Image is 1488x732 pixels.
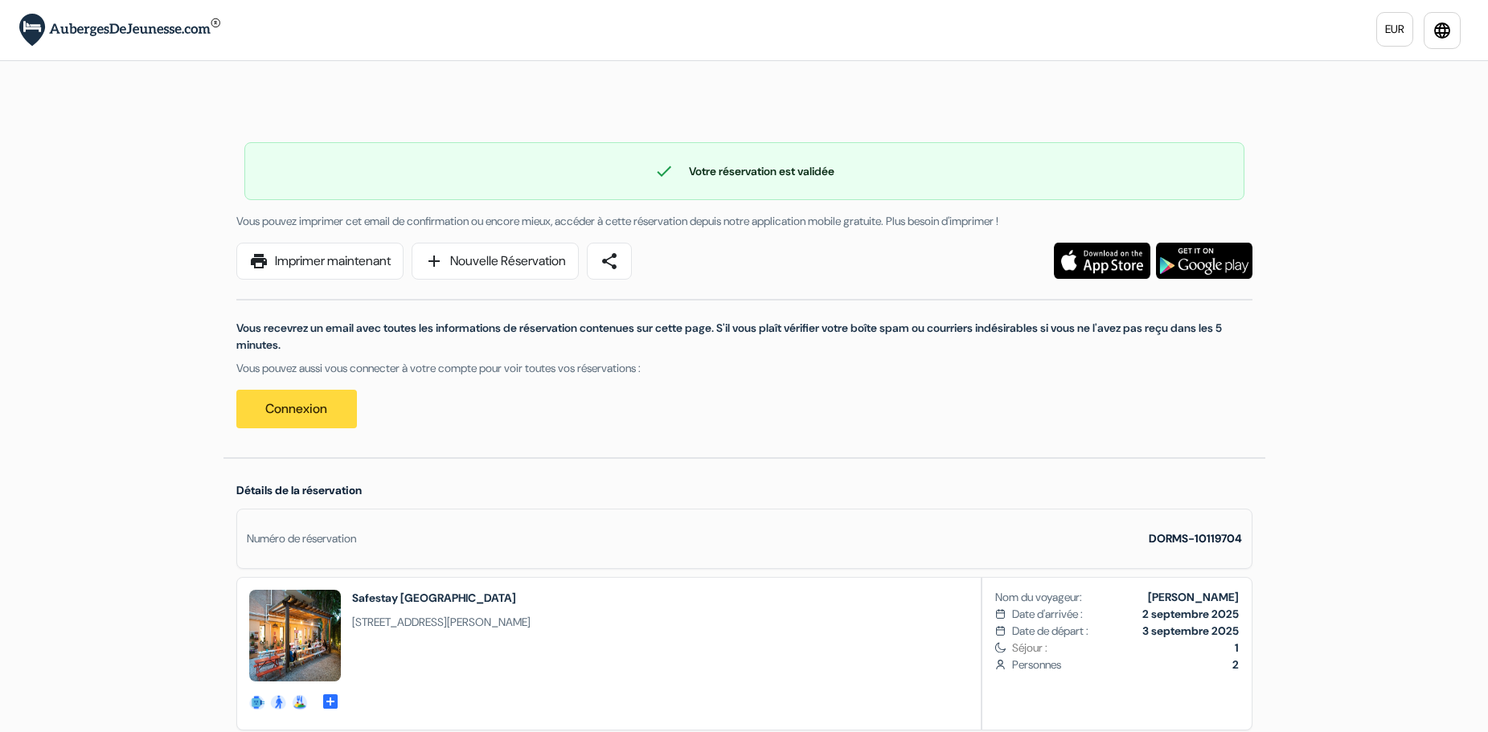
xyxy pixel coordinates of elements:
[236,390,357,428] a: Connexion
[352,614,531,631] span: [STREET_ADDRESS][PERSON_NAME]
[236,483,362,497] span: Détails de la réservation
[600,251,619,271] span: share
[1149,531,1242,546] strong: DORMS-10119704
[1054,243,1150,279] img: Téléchargez l'application gratuite
[19,14,220,47] img: AubergesDeJeunesse.com
[654,162,674,181] span: check
[1012,656,1238,673] span: Personnes
[1235,640,1239,655] b: 1
[424,251,444,271] span: add
[1012,623,1088,640] span: Date de départ :
[1012,640,1238,656] span: Séjour :
[321,692,340,708] span: add_box
[1012,606,1083,623] span: Date d'arrivée :
[236,360,1252,377] p: Vous pouvez aussi vous connecter à votre compte pour voir toutes vos réservations :
[1433,21,1452,40] i: language
[236,320,1252,354] p: Vous recevrez un email avec toutes les informations de réservation contenues sur cette page. S'il...
[236,243,404,280] a: printImprimer maintenant
[249,251,268,271] span: print
[245,162,1244,181] div: Votre réservation est validée
[1232,657,1239,672] b: 2
[995,589,1082,606] span: Nom du voyageur:
[352,590,531,606] h2: Safestay [GEOGRAPHIC_DATA]
[1142,624,1239,638] b: 3 septembre 2025
[321,691,340,708] a: add_box
[249,590,341,681] img: _90844_1711468501311.jpg
[236,214,998,228] span: Vous pouvez imprimer cet email de confirmation ou encore mieux, accéder à cette réservation depui...
[1424,12,1461,49] a: language
[412,243,579,280] a: addNouvelle Réservation
[1142,607,1239,621] b: 2 septembre 2025
[1148,590,1239,604] b: [PERSON_NAME]
[247,530,356,547] div: Numéro de réservation
[1156,243,1252,279] img: Téléchargez l'application gratuite
[1376,12,1413,47] a: EUR
[587,243,632,280] a: share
